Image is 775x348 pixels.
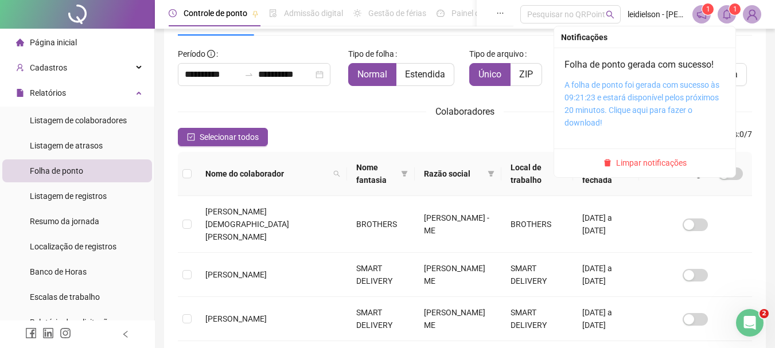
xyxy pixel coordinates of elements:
[501,297,573,341] td: SMART DELIVERY
[415,297,501,341] td: [PERSON_NAME] ME
[42,327,54,339] span: linkedin
[347,196,415,253] td: BROTHERS
[347,297,415,341] td: SMART DELIVERY
[478,69,501,80] span: Único
[519,69,533,80] span: ZIP
[564,59,714,70] a: Folha de ponto gerada com sucesso!
[401,170,408,177] span: filter
[30,88,66,97] span: Relatórios
[706,5,710,13] span: 1
[573,196,639,253] td: [DATE] a [DATE]
[30,242,116,251] span: Localização de registros
[501,253,573,297] td: SMART DELIVERY
[743,6,761,23] img: 20675
[511,161,555,186] span: Local de trabalho
[496,9,504,17] span: ellipsis
[729,3,741,15] sup: 1
[244,70,254,79] span: to
[30,166,83,175] span: Folha de ponto
[16,64,24,72] span: user-add
[30,292,100,302] span: Escalas de trabalho
[435,106,494,117] span: Colaboradores
[606,10,614,19] span: search
[25,327,37,339] span: facebook
[599,156,691,170] button: Limpar notificações
[603,159,612,167] span: delete
[573,297,639,341] td: [DATE] a [DATE]
[205,207,289,241] span: [PERSON_NAME] [DEMOGRAPHIC_DATA] [PERSON_NAME]
[30,217,99,226] span: Resumo da jornada
[561,31,729,44] div: Notificações
[331,165,342,182] span: search
[205,270,267,279] span: [PERSON_NAME]
[244,70,254,79] span: swap-right
[405,69,445,80] span: Estendida
[205,167,329,180] span: Nome do colaborador
[30,191,107,201] span: Listagem de registros
[628,8,686,21] span: leidielson - [PERSON_NAME]
[501,196,573,253] td: BROTHERS
[252,10,259,17] span: pushpin
[733,5,737,13] span: 1
[722,9,732,19] span: bell
[488,170,494,177] span: filter
[207,50,215,58] span: info-circle
[399,159,410,189] span: filter
[122,330,130,338] span: left
[437,9,445,17] span: dashboard
[205,314,267,323] span: [PERSON_NAME]
[30,267,87,276] span: Banco de Horas
[424,167,483,180] span: Razão social
[760,309,769,318] span: 2
[16,38,24,46] span: home
[564,80,719,127] a: A folha de ponto foi gerada com sucesso às 09:21:23 e estará disponível pelos próximos 20 minutos...
[60,327,71,339] span: instagram
[184,9,247,18] span: Controle de ponto
[284,9,343,18] span: Admissão digital
[333,170,340,177] span: search
[485,165,497,182] span: filter
[200,131,259,143] span: Selecionar todos
[178,49,205,58] span: Período
[356,161,396,186] span: Nome fantasia
[16,89,24,97] span: file
[187,133,195,141] span: check-square
[357,69,387,80] span: Normal
[347,253,415,297] td: SMART DELIVERY
[269,9,277,17] span: file-done
[30,38,77,47] span: Página inicial
[415,253,501,297] td: [PERSON_NAME] ME
[451,9,496,18] span: Painel do DP
[30,318,116,327] span: Relatório de solicitações
[178,128,268,146] button: Selecionar todos
[696,9,707,19] span: notification
[368,9,426,18] span: Gestão de férias
[616,157,687,169] span: Limpar notificações
[30,63,67,72] span: Cadastros
[30,141,103,150] span: Listagem de atrasos
[30,116,127,125] span: Listagem de colaboradores
[573,253,639,297] td: [DATE] a [DATE]
[469,48,524,60] span: Tipo de arquivo
[736,309,764,337] iframe: Intercom live chat
[415,196,501,253] td: [PERSON_NAME] - ME
[348,48,394,60] span: Tipo de folha
[169,9,177,17] span: clock-circle
[702,3,714,15] sup: 1
[353,9,361,17] span: sun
